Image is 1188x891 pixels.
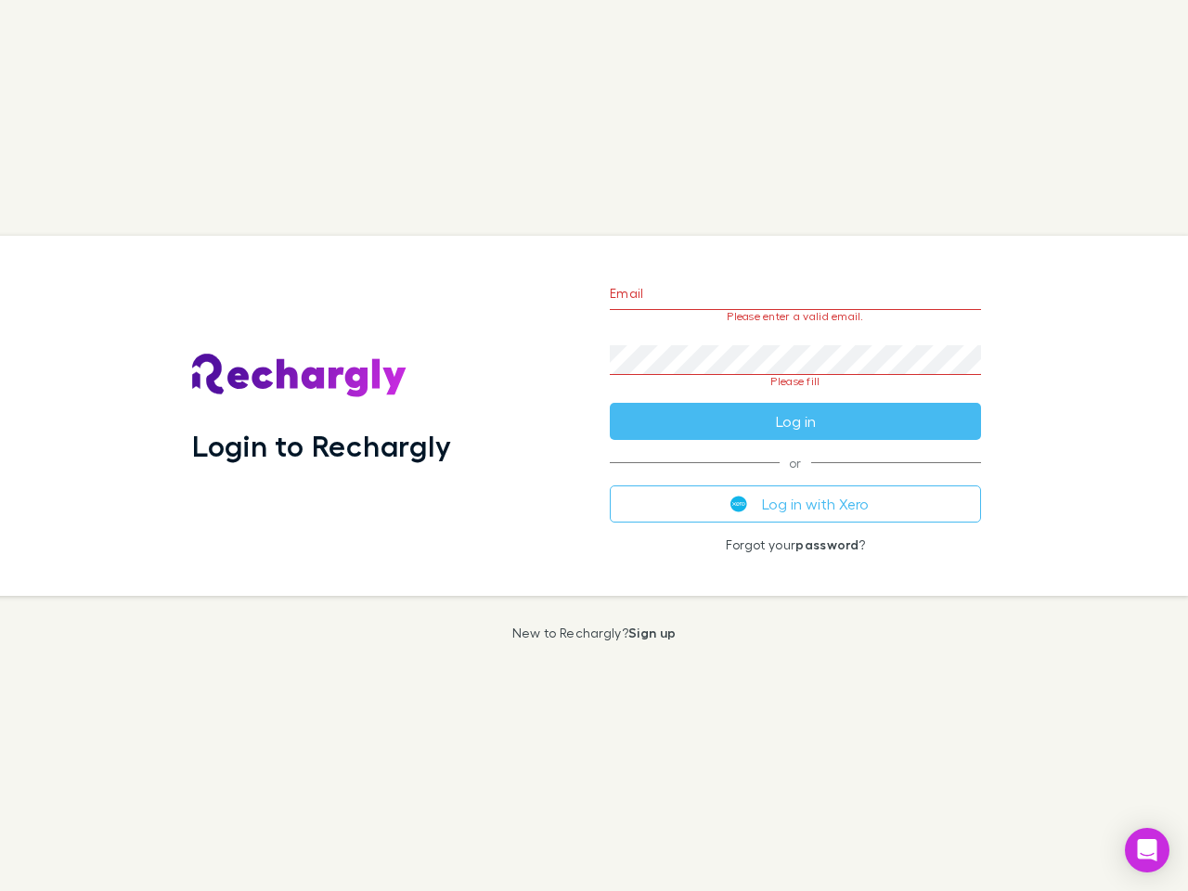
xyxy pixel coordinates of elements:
a: Sign up [628,625,676,640]
p: Forgot your ? [610,537,981,552]
span: or [610,462,981,463]
img: Xero's logo [730,496,747,512]
img: Rechargly's Logo [192,354,407,398]
div: Open Intercom Messenger [1125,828,1169,872]
h1: Login to Rechargly [192,428,451,463]
p: Please enter a valid email. [610,310,981,323]
a: password [795,536,859,552]
button: Log in with Xero [610,485,981,523]
p: Please fill [610,375,981,388]
button: Log in [610,403,981,440]
p: New to Rechargly? [512,626,677,640]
